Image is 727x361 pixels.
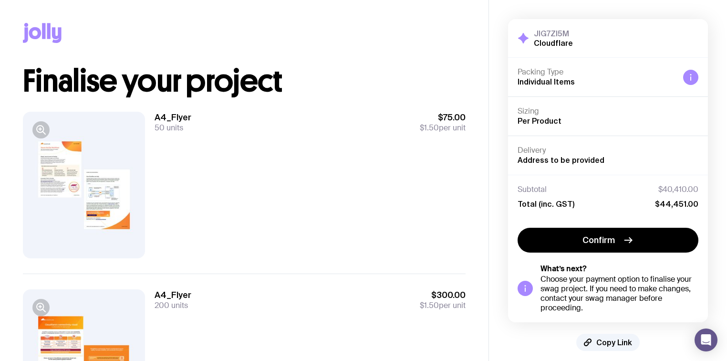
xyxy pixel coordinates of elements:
span: per unit [420,301,466,310]
span: 200 units [155,300,188,310]
span: Per Product [518,117,561,125]
span: Copy Link [596,338,632,347]
h1: Finalise your project [23,66,466,96]
span: $300.00 [420,289,466,301]
h4: Delivery [518,146,698,155]
div: Open Intercom Messenger [695,329,717,351]
span: $75.00 [420,112,466,123]
h3: A4_Flyer [155,289,191,301]
span: Confirm [582,234,615,246]
h4: Packing Type [518,67,675,77]
h4: Sizing [518,106,698,116]
span: $40,410.00 [658,185,698,194]
h3: A4_Flyer [155,112,191,123]
h3: JIG7ZI5M [534,29,573,38]
h5: What’s next? [540,264,698,274]
div: Choose your payment option to finalise your swag project. If you need to make changes, contact yo... [540,275,698,313]
span: Address to be provided [518,156,604,164]
span: per unit [420,123,466,133]
span: Individual Items [518,77,575,86]
span: Subtotal [518,185,547,194]
span: $44,451.00 [655,199,698,209]
span: $1.50 [420,123,439,133]
button: Confirm [518,228,698,253]
span: $1.50 [420,300,439,310]
h2: Cloudflare [534,38,573,48]
span: 50 units [155,123,183,133]
button: Copy Link [576,334,640,351]
span: Total (inc. GST) [518,199,574,209]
